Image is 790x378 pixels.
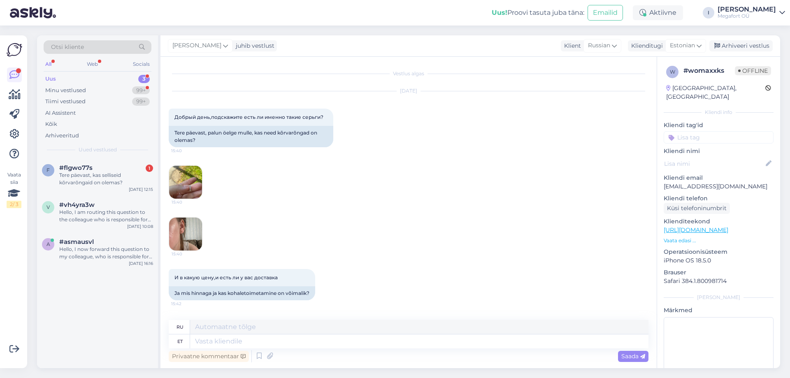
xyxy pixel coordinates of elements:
[45,120,57,128] div: Kõik
[664,226,728,234] a: [URL][DOMAIN_NAME]
[138,75,150,83] div: 3
[588,5,623,21] button: Emailid
[664,203,730,214] div: Küsi telefoninumbrit
[709,40,773,51] div: Arhiveeri vestlus
[169,87,648,95] div: [DATE]
[146,165,153,172] div: 1
[45,109,76,117] div: AI Assistent
[171,148,202,154] span: 15:40
[169,70,648,77] div: Vestlus algas
[59,172,153,186] div: Tere päevast, kas selliseid kõrvarõngaid on olemas?
[7,201,21,208] div: 2 / 3
[670,41,695,50] span: Estonian
[7,42,22,58] img: Askly Logo
[46,204,50,210] span: v
[45,97,86,106] div: Tiimi vestlused
[44,59,53,70] div: All
[132,97,150,106] div: 99+
[129,186,153,192] div: [DATE] 12:15
[664,109,774,116] div: Kliendi info
[664,268,774,277] p: Brauser
[45,86,86,95] div: Minu vestlused
[59,164,93,172] span: #flgwo77s
[664,174,774,182] p: Kliendi email
[718,6,776,13] div: [PERSON_NAME]
[561,42,581,50] div: Klient
[59,246,153,260] div: Hello, I now forward this question to my colleague, who is responsible for this. The reply will b...
[129,260,153,267] div: [DATE] 16:16
[735,66,771,75] span: Offline
[666,84,765,101] div: [GEOGRAPHIC_DATA], [GEOGRAPHIC_DATA]
[59,209,153,223] div: Hello, I am routing this question to the colleague who is responsible for this topic. The reply m...
[169,126,333,147] div: Tere päevast, palun öelge mulle, kas need kõrvarõngad on olemas?
[664,159,764,168] input: Lisa nimi
[628,42,663,50] div: Klienditugi
[131,59,151,70] div: Socials
[588,41,610,50] span: Russian
[172,41,221,50] span: [PERSON_NAME]
[127,223,153,230] div: [DATE] 10:08
[169,166,202,199] img: Attachment
[664,147,774,155] p: Kliendi nimi
[174,114,323,120] span: Добрый день,подскажите есть ли именно такие серьги?
[59,238,94,246] span: #asmausvl
[703,7,714,19] div: I
[171,301,202,307] span: 15:42
[664,217,774,226] p: Klienditeekond
[79,146,117,153] span: Uued vestlused
[492,8,584,18] div: Proovi tasuta juba täna:
[664,256,774,265] p: iPhone OS 18.5.0
[169,286,315,300] div: Ja mis hinnaga ja kas kohaletoimetamine on võimalik?
[232,42,274,50] div: juhib vestlust
[670,69,675,75] span: w
[169,218,202,250] img: Attachment
[718,6,785,19] a: [PERSON_NAME]Megafort OÜ
[177,334,183,348] div: et
[45,75,56,83] div: Uus
[664,121,774,130] p: Kliendi tag'id
[664,194,774,203] p: Kliendi telefon
[59,201,95,209] span: #vh4yra3w
[683,66,735,76] div: # womaxxks
[45,132,79,140] div: Arhiveeritud
[664,294,774,301] div: [PERSON_NAME]
[174,274,278,281] span: И в какую цену,и есть ли у вас доставка
[664,182,774,191] p: [EMAIL_ADDRESS][DOMAIN_NAME]
[51,43,84,51] span: Otsi kliente
[492,9,507,16] b: Uus!
[633,5,683,20] div: Aktiivne
[172,251,202,257] span: 15:40
[664,237,774,244] p: Vaata edasi ...
[177,320,184,334] div: ru
[7,171,21,208] div: Vaata siia
[664,277,774,285] p: Safari 384.1.800981714
[46,241,50,247] span: a
[664,306,774,315] p: Märkmed
[664,131,774,144] input: Lisa tag
[169,351,249,362] div: Privaatne kommentaar
[85,59,100,70] div: Web
[46,167,50,173] span: f
[172,199,202,205] span: 15:40
[621,352,645,360] span: Saada
[664,248,774,256] p: Operatsioonisüsteem
[718,13,776,19] div: Megafort OÜ
[132,86,150,95] div: 99+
